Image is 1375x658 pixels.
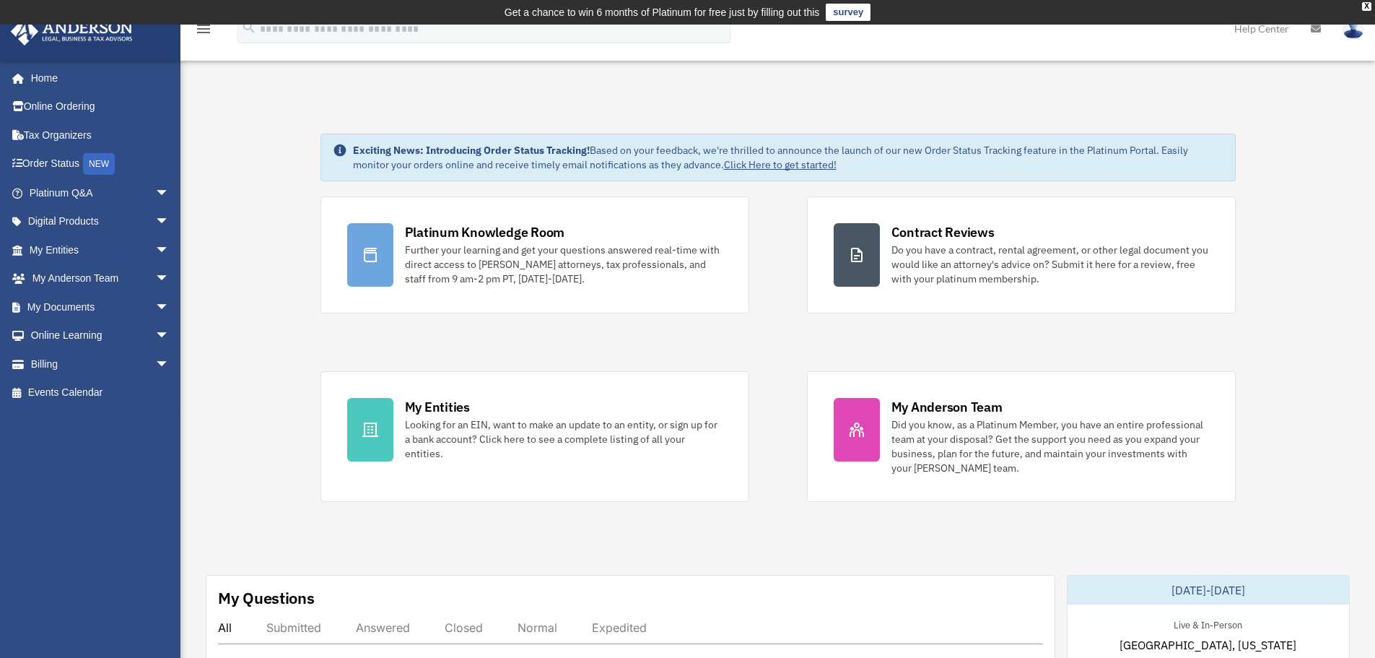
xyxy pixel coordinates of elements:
[10,264,191,293] a: My Anderson Teamarrow_drop_down
[10,350,191,378] a: Billingarrow_drop_down
[1362,2,1371,11] div: close
[83,153,115,175] div: NEW
[891,398,1003,416] div: My Anderson Team
[241,20,257,35] i: search
[807,371,1236,502] a: My Anderson Team Did you know, as a Platinum Member, you have an entire professional team at your...
[320,371,749,502] a: My Entities Looking for an EIN, want to make an update to an entity, or sign up for a bank accoun...
[353,144,590,157] strong: Exciting News: Introducing Order Status Tracking!
[266,620,321,635] div: Submitted
[10,64,184,92] a: Home
[155,321,184,351] span: arrow_drop_down
[505,4,820,21] div: Get a chance to win 6 months of Platinum for free just by filling out this
[724,158,837,171] a: Click Here to get started!
[10,378,191,407] a: Events Calendar
[826,4,870,21] a: survey
[405,223,565,241] div: Platinum Knowledge Room
[1119,636,1296,654] span: [GEOGRAPHIC_DATA], [US_STATE]
[10,293,191,321] a: My Documentsarrow_drop_down
[155,350,184,379] span: arrow_drop_down
[10,207,191,236] a: Digital Productsarrow_drop_down
[1162,616,1254,631] div: Live & In-Person
[10,150,191,179] a: Order StatusNEW
[155,235,184,265] span: arrow_drop_down
[218,620,232,635] div: All
[356,620,410,635] div: Answered
[10,178,191,207] a: Platinum Q&Aarrow_drop_down
[218,587,315,609] div: My Questions
[195,20,212,38] i: menu
[353,143,1223,172] div: Based on your feedback, we're thrilled to announce the launch of our new Order Status Tracking fe...
[155,178,184,208] span: arrow_drop_down
[10,92,191,121] a: Online Ordering
[10,235,191,264] a: My Entitiesarrow_drop_down
[155,293,184,322] span: arrow_drop_down
[891,417,1209,475] div: Did you know, as a Platinum Member, you have an entire professional team at your disposal? Get th...
[445,620,483,635] div: Closed
[405,243,723,286] div: Further your learning and get your questions answered real-time with direct access to [PERSON_NAM...
[592,620,647,635] div: Expedited
[6,17,137,46] img: Anderson Advisors Platinum Portal
[155,207,184,237] span: arrow_drop_down
[155,264,184,294] span: arrow_drop_down
[320,196,749,313] a: Platinum Knowledge Room Further your learning and get your questions answered real-time with dire...
[1068,576,1349,605] div: [DATE]-[DATE]
[10,321,191,350] a: Online Learningarrow_drop_down
[405,417,723,461] div: Looking for an EIN, want to make an update to an entity, or sign up for a bank account? Click her...
[10,121,191,150] a: Tax Organizers
[807,196,1236,313] a: Contract Reviews Do you have a contract, rental agreement, or other legal document you would like...
[1343,18,1364,39] img: User Pic
[518,620,557,635] div: Normal
[405,398,470,416] div: My Entities
[891,243,1209,286] div: Do you have a contract, rental agreement, or other legal document you would like an attorney's ad...
[195,25,212,38] a: menu
[891,223,995,241] div: Contract Reviews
